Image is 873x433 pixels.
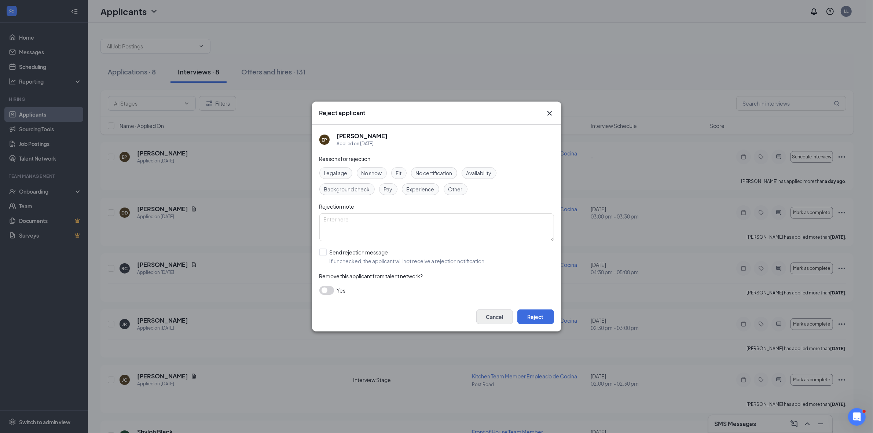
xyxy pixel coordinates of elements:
[319,203,355,210] span: Rejection note
[396,169,402,177] span: Fit
[362,169,382,177] span: No show
[407,185,434,193] span: Experience
[324,169,348,177] span: Legal age
[545,109,554,118] svg: Cross
[545,109,554,118] button: Close
[337,140,388,147] div: Applied on [DATE]
[848,408,866,426] iframe: Intercom live chat
[324,185,370,193] span: Background check
[319,155,371,162] span: Reasons for rejection
[448,185,463,193] span: Other
[476,309,513,324] button: Cancel
[517,309,554,324] button: Reject
[319,109,366,117] h3: Reject applicant
[384,185,393,193] span: Pay
[337,286,346,295] span: Yes
[337,132,388,140] h5: [PERSON_NAME]
[416,169,452,177] span: No certification
[466,169,492,177] span: Availability
[322,137,327,143] div: EP
[319,273,423,279] span: Remove this applicant from talent network?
